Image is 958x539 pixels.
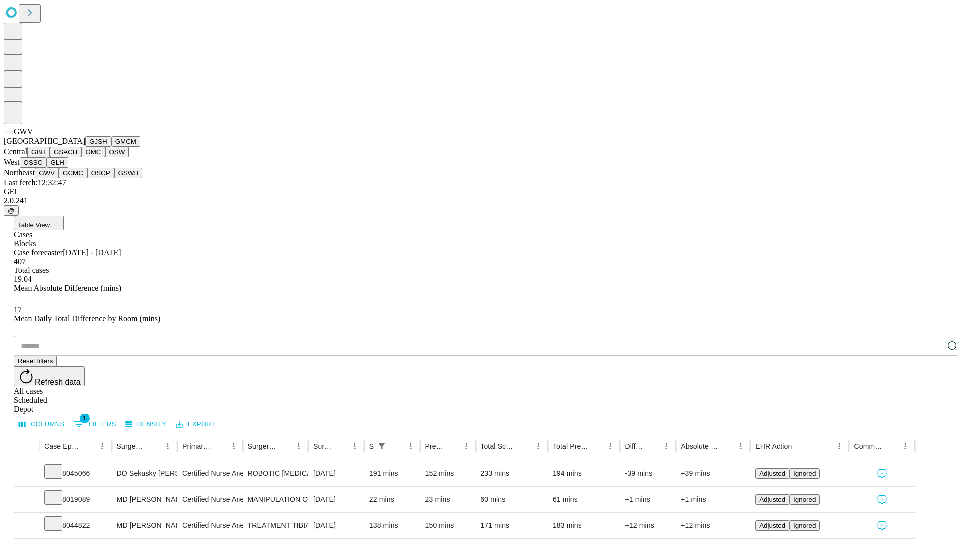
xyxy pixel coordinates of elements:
div: MD [PERSON_NAME] [PERSON_NAME] Md [117,513,172,538]
div: 233 mins [480,461,543,486]
button: Menu [832,439,846,453]
button: Menu [348,439,362,453]
div: Comments [854,442,883,450]
div: 60 mins [480,487,543,512]
button: Menu [603,439,617,453]
div: +1 mins [625,487,671,512]
div: 183 mins [553,513,615,538]
span: Adjusted [759,470,785,477]
div: Certified Nurse Anesthetist [182,513,238,538]
button: GLH [46,157,68,168]
span: 407 [14,257,26,266]
span: @ [8,207,15,214]
span: 1 [80,413,90,423]
span: Ignored [793,522,816,529]
button: Refresh data [14,366,85,386]
div: 8019089 [44,487,107,512]
button: Adjusted [755,520,789,531]
span: 17 [14,305,22,314]
div: +39 mins [681,461,745,486]
div: 194 mins [553,461,615,486]
button: Sort [445,439,459,453]
span: [DATE] - [DATE] [63,248,121,257]
button: GSWB [114,168,143,178]
button: Menu [898,439,912,453]
div: [DATE] [313,487,359,512]
div: Scheduled In Room Duration [369,442,374,450]
div: [DATE] [313,461,359,486]
div: Case Epic Id [44,442,80,450]
span: Reset filters [18,357,53,365]
button: Sort [720,439,734,453]
button: Reset filters [14,356,57,366]
div: 138 mins [369,513,415,538]
button: Menu [531,439,545,453]
div: DO Sekusky [PERSON_NAME] [117,461,172,486]
div: Predicted In Room Duration [425,442,445,450]
button: Menu [292,439,306,453]
button: GJSH [85,136,111,147]
span: Case forecaster [14,248,63,257]
span: 19.04 [14,275,32,283]
button: Sort [147,439,161,453]
span: Adjusted [759,496,785,503]
button: Menu [459,439,473,453]
button: Sort [793,439,807,453]
div: 8044822 [44,513,107,538]
div: MANIPULATION OF KNEE [248,487,303,512]
div: 150 mins [425,513,471,538]
button: Sort [589,439,603,453]
div: Total Predicted Duration [553,442,589,450]
button: Table View [14,216,64,230]
div: Total Scheduled Duration [480,442,516,450]
span: Mean Absolute Difference (mins) [14,284,121,292]
button: Menu [734,439,748,453]
button: OSSC [20,157,47,168]
span: Total cases [14,266,49,274]
button: GCMC [59,168,87,178]
div: 191 mins [369,461,415,486]
button: Show filters [71,416,119,432]
button: Select columns [16,417,67,432]
button: Sort [884,439,898,453]
span: [GEOGRAPHIC_DATA] [4,137,85,145]
button: Expand [19,517,34,535]
button: GSACH [50,147,81,157]
button: Sort [390,439,404,453]
div: MD [PERSON_NAME] [PERSON_NAME] Md [117,487,172,512]
div: 2.0.241 [4,196,954,205]
button: GMC [81,147,105,157]
div: Certified Nurse Anesthetist [182,461,238,486]
div: +12 mins [681,513,745,538]
button: Expand [19,465,34,483]
button: GBH [27,147,50,157]
div: TREATMENT TIBIAL FRACTURE BY INTRAMEDULLARY IMPLANT [248,513,303,538]
button: @ [4,205,19,216]
button: Ignored [789,468,820,479]
button: Menu [227,439,240,453]
span: GWV [14,127,33,136]
div: +12 mins [625,513,671,538]
span: Adjusted [759,522,785,529]
div: Surgeon Name [117,442,146,450]
button: Sort [517,439,531,453]
button: Sort [278,439,292,453]
div: GEI [4,187,954,196]
div: 23 mins [425,487,471,512]
div: 22 mins [369,487,415,512]
div: -39 mins [625,461,671,486]
button: Ignored [789,520,820,531]
span: Ignored [793,496,816,503]
button: Show filters [375,439,389,453]
button: Adjusted [755,494,789,505]
button: OSW [105,147,129,157]
span: Last fetch: 12:32:47 [4,178,66,187]
div: 171 mins [480,513,543,538]
div: Primary Service [182,442,211,450]
span: Refresh data [35,378,81,386]
span: Mean Daily Total Difference by Room (mins) [14,314,160,323]
div: 61 mins [553,487,615,512]
button: Menu [95,439,109,453]
button: Menu [161,439,175,453]
div: +1 mins [681,487,745,512]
